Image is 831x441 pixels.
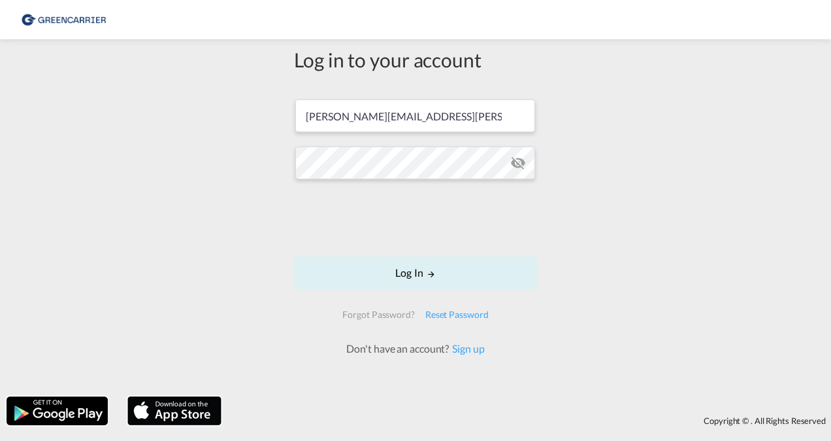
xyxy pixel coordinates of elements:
input: Enter email/phone number [295,99,535,132]
img: apple.png [126,395,223,427]
img: 609dfd708afe11efa14177256b0082fb.png [20,5,108,35]
md-icon: icon-eye-off [510,155,526,171]
div: Log in to your account [294,46,537,73]
iframe: reCAPTCHA [316,192,515,243]
a: Sign up [449,342,484,355]
div: Don't have an account? [332,342,498,356]
div: Copyright © . All Rights Reserved [228,410,831,432]
div: Reset Password [420,303,494,326]
button: LOGIN [294,256,537,289]
img: google.png [5,395,109,427]
div: Forgot Password? [337,303,419,326]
